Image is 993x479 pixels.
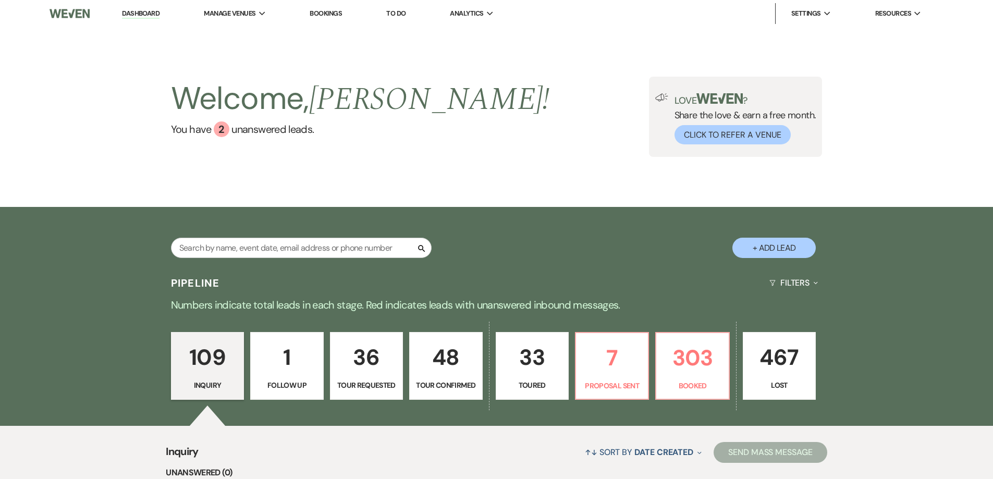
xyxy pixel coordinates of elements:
[337,340,396,375] p: 36
[121,297,872,313] p: Numbers indicate total leads in each stage. Red indicates leads with unanswered inbound messages.
[655,332,729,400] a: 303Booked
[696,93,743,104] img: weven-logo-green.svg
[386,9,406,18] a: To Do
[714,442,827,463] button: Send Mass Message
[675,93,816,105] p: Love ?
[50,3,89,24] img: Weven Logo
[585,447,597,458] span: ↑↓
[416,379,475,391] p: Tour Confirmed
[416,340,475,375] p: 48
[178,379,237,391] p: Inquiry
[337,379,396,391] p: Tour Requested
[330,332,403,400] a: 36Tour Requested
[496,332,569,400] a: 33Toured
[409,332,482,400] a: 48Tour Confirmed
[675,125,791,144] button: Click to Refer a Venue
[634,447,693,458] span: Date Created
[178,340,237,375] p: 109
[204,8,255,19] span: Manage Venues
[575,332,649,400] a: 7Proposal Sent
[791,8,821,19] span: Settings
[502,340,562,375] p: 33
[502,379,562,391] p: Toured
[450,8,483,19] span: Analytics
[750,340,809,375] p: 467
[171,77,550,121] h2: Welcome,
[171,276,220,290] h3: Pipeline
[309,76,550,124] span: [PERSON_NAME] !
[166,444,199,466] span: Inquiry
[668,93,816,144] div: Share the love & earn a free month.
[257,379,316,391] p: Follow Up
[171,121,550,137] a: You have 2 unanswered leads.
[171,238,432,258] input: Search by name, event date, email address or phone number
[581,438,706,466] button: Sort By Date Created
[582,380,642,391] p: Proposal Sent
[171,332,244,400] a: 109Inquiry
[250,332,323,400] a: 1Follow Up
[875,8,911,19] span: Resources
[663,340,722,375] p: 303
[122,9,160,19] a: Dashboard
[582,340,642,375] p: 7
[655,93,668,102] img: loud-speaker-illustration.svg
[765,269,822,297] button: Filters
[732,238,816,258] button: + Add Lead
[257,340,316,375] p: 1
[214,121,229,137] div: 2
[743,332,816,400] a: 467Lost
[310,9,342,18] a: Bookings
[750,379,809,391] p: Lost
[663,380,722,391] p: Booked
